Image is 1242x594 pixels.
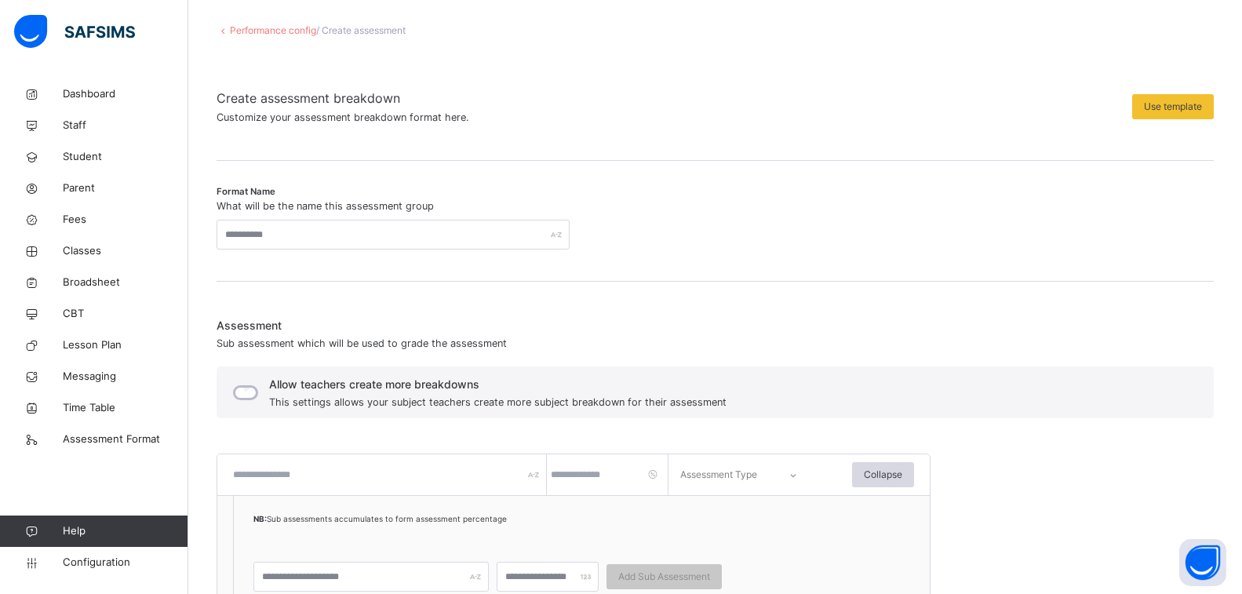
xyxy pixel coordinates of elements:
[217,200,434,212] span: What will be the name this assessment group
[864,468,902,482] span: Collapse
[680,454,757,495] div: Assessment Type
[63,337,188,353] span: Lesson Plan
[217,337,507,349] span: Sub assessment which will be used to grade the assessment
[1179,539,1226,586] button: Open asap
[63,306,188,322] span: CBT
[269,396,727,408] span: This settings allows your subject teachers create more subject breakdown for their assessment
[253,514,267,523] b: NB:
[63,432,188,447] span: Assessment Format
[217,186,275,197] span: Format Name
[63,369,188,384] span: Messaging
[230,24,316,36] a: Performance config
[14,15,135,48] img: safsims
[217,89,1124,108] span: Create assessment breakdown
[217,111,469,123] span: Customize your assessment breakdown format here.
[253,514,507,523] span: Sub assessments accumulates to form assessment percentage
[618,570,710,584] span: Add Sub Assessment
[63,400,188,416] span: Time Table
[63,86,188,102] span: Dashboard
[63,243,188,259] span: Classes
[63,275,188,290] span: Broadsheet
[1144,100,1202,114] span: Use template
[63,523,188,539] span: Help
[269,376,727,392] span: Allow teachers create more breakdowns
[63,118,188,133] span: Staff
[63,149,188,165] span: Student
[316,24,406,36] span: / Create assessment
[63,180,188,196] span: Parent
[63,212,188,228] span: Fees
[217,317,1214,333] span: Assessment
[63,555,188,570] span: Configuration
